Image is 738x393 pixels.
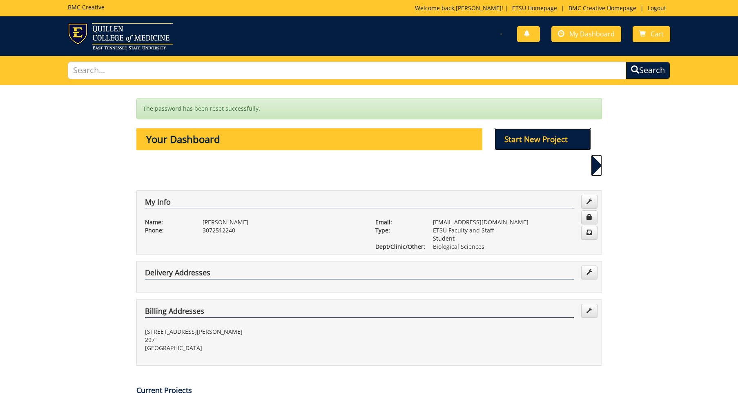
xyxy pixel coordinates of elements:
[633,26,670,42] a: Cart
[145,218,190,226] p: Name:
[145,198,574,209] h4: My Info
[68,23,173,49] img: ETSU logo
[375,243,421,251] p: Dept/Clinic/Other:
[145,344,363,352] p: [GEOGRAPHIC_DATA]
[644,4,670,12] a: Logout
[145,328,363,336] p: [STREET_ADDRESS][PERSON_NAME]
[68,4,105,10] h5: BMC Creative
[415,4,670,12] p: Welcome back, ! | | |
[508,4,561,12] a: ETSU Homepage
[581,226,598,240] a: Change Communication Preferences
[495,136,591,144] a: Start New Project
[375,218,421,226] p: Email:
[145,336,363,344] p: 297
[551,26,621,42] a: My Dashboard
[433,243,593,251] p: Biological Sciences
[651,29,664,38] span: Cart
[495,128,591,150] p: Start New Project
[626,62,670,79] button: Search
[145,226,190,234] p: Phone:
[433,234,593,243] p: Student
[433,226,593,234] p: ETSU Faculty and Staff
[136,98,602,119] div: The password has been reset successfully.
[569,29,615,38] span: My Dashboard
[581,266,598,279] a: Edit Addresses
[581,304,598,318] a: Edit Addresses
[581,210,598,224] a: Change Password
[203,226,363,234] p: 3072512240
[145,307,574,318] h4: Billing Addresses
[375,226,421,234] p: Type:
[581,195,598,209] a: Edit Info
[136,128,483,150] p: Your Dashboard
[564,4,640,12] a: BMC Creative Homepage
[456,4,502,12] a: [PERSON_NAME]
[145,269,574,279] h4: Delivery Addresses
[68,62,627,79] input: Search...
[433,218,593,226] p: [EMAIL_ADDRESS][DOMAIN_NAME]
[203,218,363,226] p: [PERSON_NAME]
